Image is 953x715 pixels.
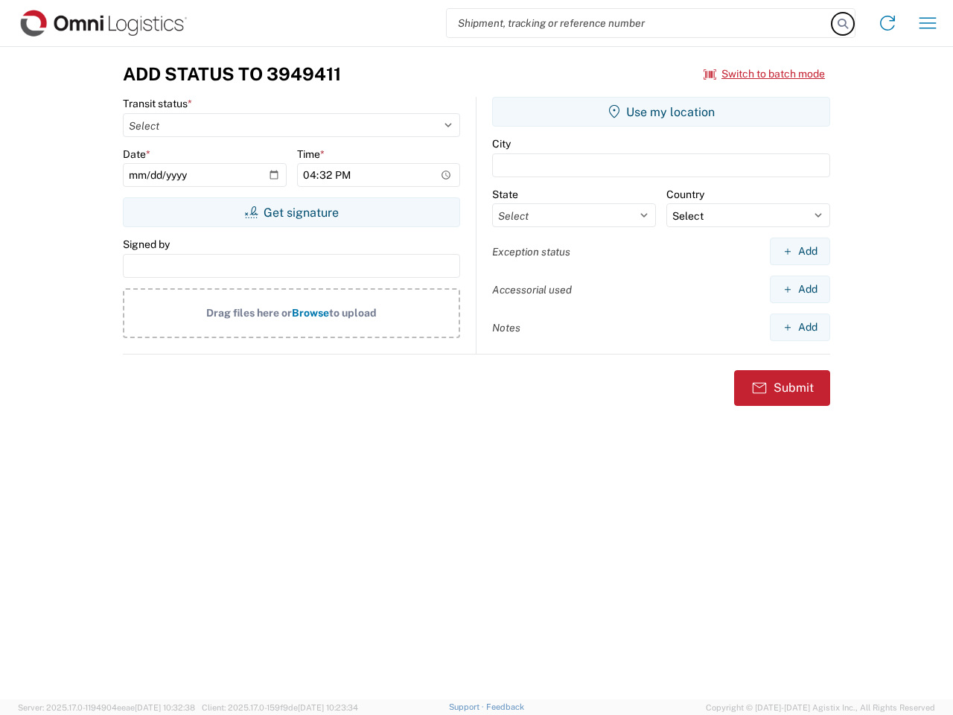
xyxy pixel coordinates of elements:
[492,188,518,201] label: State
[706,701,935,714] span: Copyright © [DATE]-[DATE] Agistix Inc., All Rights Reserved
[770,314,830,341] button: Add
[18,703,195,712] span: Server: 2025.17.0-1194904eeae
[135,703,195,712] span: [DATE] 10:32:38
[770,238,830,265] button: Add
[292,307,329,319] span: Browse
[123,197,460,227] button: Get signature
[770,276,830,303] button: Add
[297,147,325,161] label: Time
[202,703,358,712] span: Client: 2025.17.0-159f9de
[123,63,341,85] h3: Add Status to 3949411
[492,321,520,334] label: Notes
[123,147,150,161] label: Date
[449,702,486,711] a: Support
[486,702,524,711] a: Feedback
[329,307,377,319] span: to upload
[734,370,830,406] button: Submit
[492,283,572,296] label: Accessorial used
[492,137,511,150] label: City
[492,97,830,127] button: Use my location
[492,245,570,258] label: Exception status
[123,238,170,251] label: Signed by
[206,307,292,319] span: Drag files here or
[666,188,704,201] label: Country
[704,62,825,86] button: Switch to batch mode
[123,97,192,110] label: Transit status
[298,703,358,712] span: [DATE] 10:23:34
[447,9,832,37] input: Shipment, tracking or reference number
